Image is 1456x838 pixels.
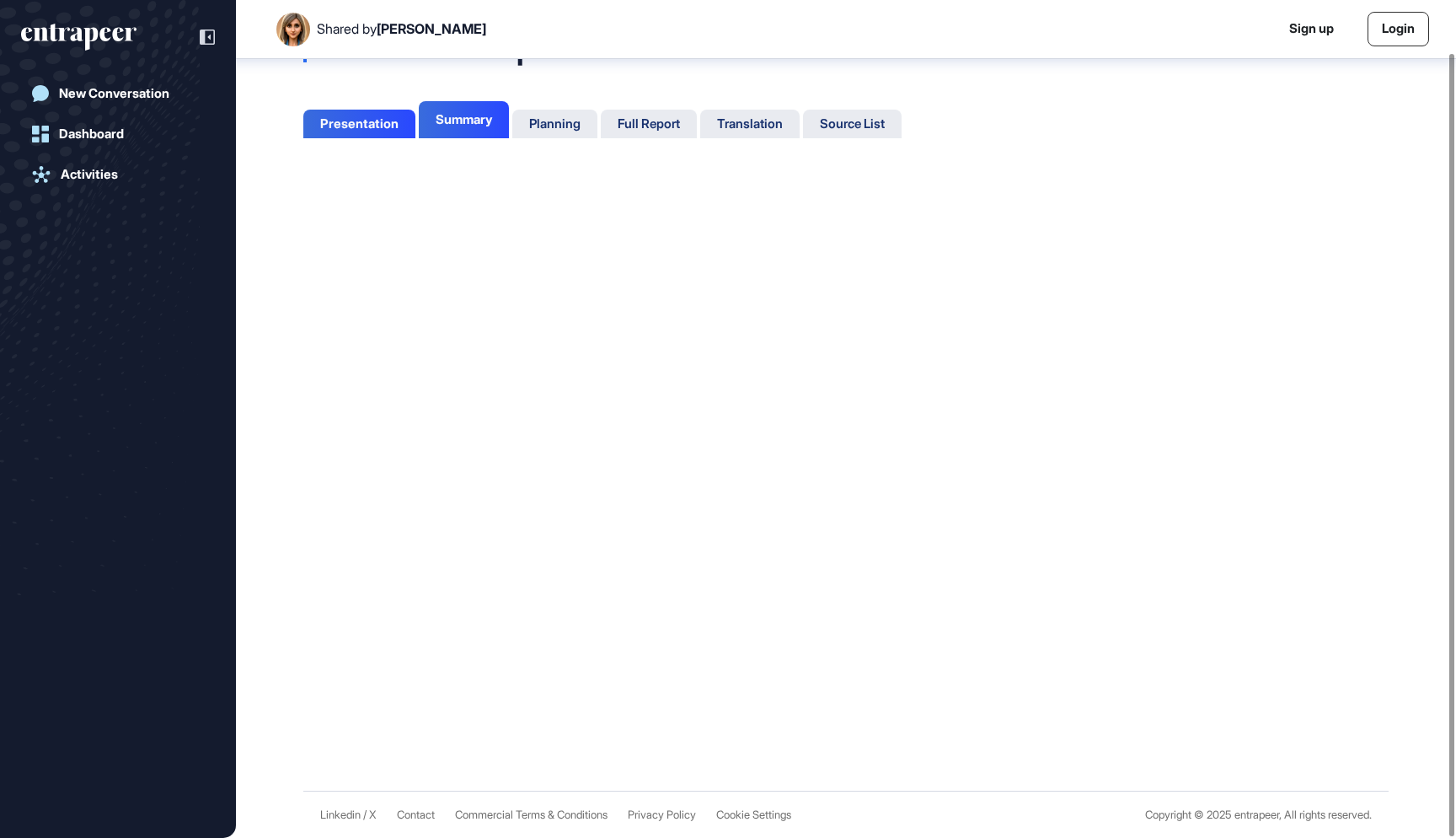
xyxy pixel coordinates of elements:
[397,808,435,821] span: Contact
[1368,12,1429,46] a: Login
[363,808,367,821] span: /
[455,808,608,821] a: Commercial Terms & Conditions
[377,20,486,37] span: [PERSON_NAME]
[276,13,310,46] img: User Image
[618,116,680,132] div: Full Report
[21,24,136,51] div: entrapeer-logo
[820,116,885,132] div: Source List
[436,112,492,127] div: Summary
[303,29,892,62] div: Research Report: Zero-UI
[61,167,118,182] div: Activities
[369,808,377,821] a: X
[716,808,791,821] a: Cookie Settings
[1145,808,1372,821] div: Copyright © 2025 entrapeer, All rights reserved.
[320,116,399,132] div: Presentation
[59,126,124,142] div: Dashboard
[628,808,696,821] a: Privacy Policy
[320,808,361,821] a: Linkedin
[1289,19,1334,39] a: Sign up
[317,21,486,37] div: Shared by
[59,86,169,101] div: New Conversation
[717,116,783,132] div: Translation
[529,116,581,132] div: Planning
